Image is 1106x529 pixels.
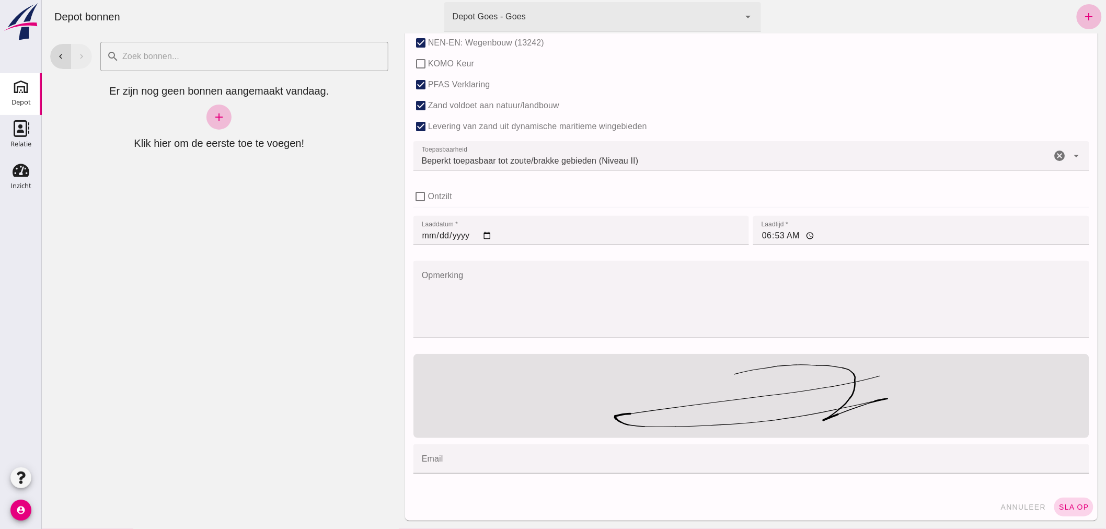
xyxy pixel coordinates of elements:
div: Depot [11,99,31,106]
i: Wis Toepasbaarheid [1012,149,1024,162]
i: arrow_drop_down [1029,149,1041,162]
i: account_circle [10,500,31,521]
i: add [171,111,183,123]
label: NEN-EN: Wegenbouw (13242) [386,32,502,53]
button: annuleer [954,498,1009,516]
i: search [65,50,77,63]
label: PFAS Verklaring [386,74,448,95]
i: arrow_drop_down [700,10,713,23]
label: Levering van zand uit dynamische maritieme wingebieden [386,116,605,137]
div: Depot bonnen [4,9,87,24]
span: sla op [1017,503,1047,511]
div: Depot Goes - Goes [411,10,484,23]
label: Zand voldoet aan natuur/landbouw [386,95,517,116]
img: logo-small.a267ee39.svg [2,3,40,41]
input: Zoek bonnen... [77,42,340,71]
label: KOMO Keur [386,53,432,74]
label: Ontzilt [386,186,410,207]
i: add [1041,10,1054,23]
i: chevron_left [14,52,24,61]
span: annuleer [959,503,1005,511]
div: Er zijn nog geen bonnen aangemaakt vandaag. Klik hier om de eerste toe te voegen! [8,84,347,151]
div: Relatie [10,141,31,147]
div: Inzicht [10,182,31,189]
span: Beperkt toepasbaar tot zoute/brakke gebieden (Niveau II) [380,155,597,167]
button: sla op [1012,498,1052,516]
